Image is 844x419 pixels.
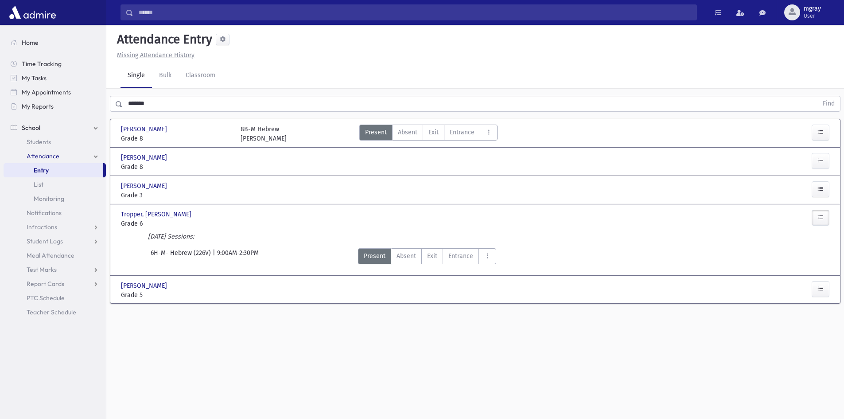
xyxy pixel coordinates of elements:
span: Entrance [448,251,473,261]
a: Notifications [4,206,106,220]
span: Test Marks [27,266,57,274]
a: PTC Schedule [4,291,106,305]
span: Entry [34,166,49,174]
a: Report Cards [4,277,106,291]
span: 9:00AM-2:30PM [217,248,259,264]
a: Time Tracking [4,57,106,71]
span: [PERSON_NAME] [121,153,169,162]
button: Find [817,96,840,111]
span: [PERSON_NAME] [121,181,169,191]
span: Grade 8 [121,162,232,172]
div: AttTypes [359,125,498,143]
span: PTC Schedule [27,294,65,302]
a: Infractions [4,220,106,234]
span: My Appointments [22,88,71,96]
span: Entrance [450,128,475,137]
span: Monitoring [34,195,64,203]
a: Meal Attendance [4,248,106,262]
a: Students [4,135,106,149]
span: Present [364,251,385,261]
a: Teacher Schedule [4,305,106,319]
a: Attendance [4,149,106,163]
span: Present [365,128,387,137]
span: Grade 6 [121,219,232,228]
a: My Reports [4,99,106,114]
div: 8B-M Hebrew [PERSON_NAME] [241,125,287,143]
a: School [4,121,106,135]
a: My Tasks [4,71,106,85]
a: Classroom [179,63,222,88]
span: My Tasks [22,74,47,82]
span: School [22,124,40,132]
input: Search [133,4,696,20]
a: Entry [4,163,103,177]
div: AttTypes [358,248,496,264]
span: My Reports [22,102,54,110]
h5: Attendance Entry [113,32,212,47]
span: 6H-M- Hebrew (226V) [151,248,213,264]
i: [DATE] Sessions: [148,233,194,240]
span: Grade 8 [121,134,232,143]
span: [PERSON_NAME] [121,281,169,290]
span: Exit [427,251,437,261]
a: Student Logs [4,234,106,248]
span: Infractions [27,223,57,231]
span: Home [22,39,39,47]
span: mgray [804,5,821,12]
span: Absent [397,251,416,261]
u: Missing Attendance History [117,51,194,59]
span: Report Cards [27,280,64,288]
span: Notifications [27,209,62,217]
span: [PERSON_NAME] [121,125,169,134]
span: Time Tracking [22,60,62,68]
span: Meal Attendance [27,251,74,259]
a: Monitoring [4,192,106,206]
a: Missing Attendance History [113,51,194,59]
span: Student Logs [27,237,63,245]
span: Grade 3 [121,191,232,200]
img: AdmirePro [7,4,58,21]
span: Teacher Schedule [27,308,76,316]
span: List [34,180,43,188]
span: User [804,12,821,20]
span: Tropper, [PERSON_NAME] [121,210,193,219]
span: | [213,248,217,264]
a: Test Marks [4,262,106,277]
a: List [4,177,106,192]
span: Exit [428,128,439,137]
a: My Appointments [4,85,106,99]
span: Attendance [27,152,59,160]
span: Students [27,138,51,146]
a: Single [121,63,152,88]
a: Home [4,35,106,50]
a: Bulk [152,63,179,88]
span: Grade 5 [121,290,232,300]
span: Absent [398,128,417,137]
